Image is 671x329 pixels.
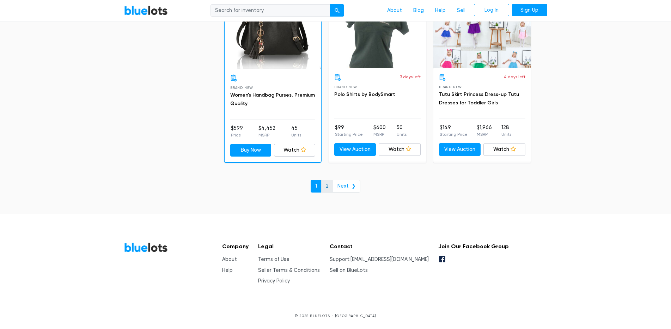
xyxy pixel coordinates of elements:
[440,124,468,138] li: $149
[483,143,525,156] a: Watch
[335,131,363,138] p: Starting Price
[440,131,468,138] p: Starting Price
[258,256,289,262] a: Terms of Use
[501,124,511,138] li: 128
[124,242,168,252] a: BlueLots
[334,85,357,89] span: Brand New
[501,131,511,138] p: Units
[429,4,451,17] a: Help
[439,85,462,89] span: Brand New
[258,278,290,284] a: Privacy Policy
[397,131,407,138] p: Units
[438,243,509,250] h5: Join Our Facebook Group
[211,4,330,17] input: Search for inventory
[124,5,168,16] a: BlueLots
[439,91,519,106] a: Tutu Skirt Princess Dress-up Tutu Dresses for Toddler Girls
[334,91,395,97] a: Polo Shirts by BodySmart
[333,180,360,193] a: Next ❯
[230,86,253,90] span: Brand New
[477,124,492,138] li: $1,966
[335,124,363,138] li: $99
[330,256,429,263] li: Support:
[321,180,333,193] a: 2
[512,4,547,17] a: Sign Up
[330,267,368,273] a: Sell on BlueLots
[291,124,301,139] li: 45
[222,243,249,250] h5: Company
[258,243,320,250] h5: Legal
[451,4,471,17] a: Sell
[379,143,421,156] a: Watch
[258,267,320,273] a: Seller Terms & Conditions
[400,74,421,80] p: 3 days left
[222,267,233,273] a: Help
[231,124,243,139] li: $599
[474,4,509,17] a: Log In
[334,143,376,156] a: View Auction
[258,124,275,139] li: $4,452
[230,144,272,157] a: Buy Now
[382,4,408,17] a: About
[408,4,429,17] a: Blog
[311,180,322,193] a: 1
[258,132,275,138] p: MSRP
[477,131,492,138] p: MSRP
[373,124,386,138] li: $600
[397,124,407,138] li: 50
[350,256,429,262] a: [EMAIL_ADDRESS][DOMAIN_NAME]
[504,74,525,80] p: 4 days left
[274,144,315,157] a: Watch
[439,143,481,156] a: View Auction
[230,92,315,106] a: Women's Handbag Purses, Premium Quality
[124,313,547,318] p: © 2025 BLUELOTS • [GEOGRAPHIC_DATA]
[231,132,243,138] p: Price
[373,131,386,138] p: MSRP
[222,256,237,262] a: About
[291,132,301,138] p: Units
[330,243,429,250] h5: Contact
